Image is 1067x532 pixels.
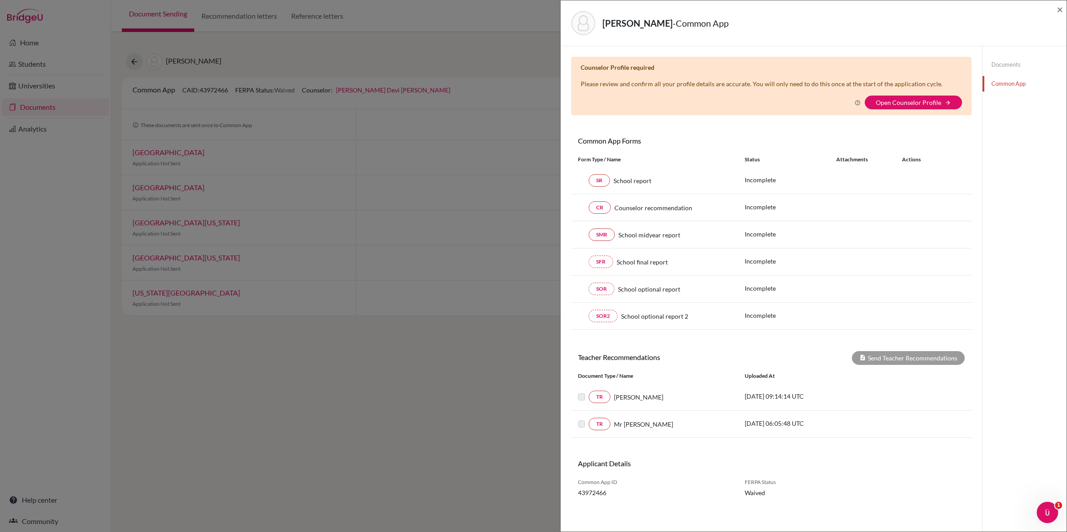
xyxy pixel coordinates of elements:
[614,176,651,185] span: School report
[745,229,836,239] p: Incomplete
[738,372,871,380] div: Uploaded at
[589,418,610,430] a: TR
[983,76,1067,92] a: Common App
[621,312,688,321] span: School optional report 2
[745,488,831,497] span: Waived
[571,136,771,145] h6: Common App Forms
[836,156,891,164] div: Attachments
[589,256,613,268] a: SFR
[876,99,941,106] a: Open Counselor Profile
[571,156,738,164] div: Form Type / Name
[571,372,738,380] div: Document Type / Name
[891,156,947,164] div: Actions
[589,174,610,187] a: SR
[589,201,611,214] a: CR
[745,284,836,293] p: Incomplete
[578,488,731,497] span: 43972466
[983,57,1067,72] a: Documents
[1037,502,1058,523] iframe: Intercom live chat
[1057,4,1063,15] button: Close
[1057,3,1063,16] span: ×
[618,284,680,294] span: School optional report
[578,478,731,486] span: Common App ID
[745,392,865,401] p: [DATE] 09:14:14 UTC
[745,202,836,212] p: Incomplete
[745,311,836,320] p: Incomplete
[589,228,615,241] a: SMR
[578,459,765,468] h6: Applicant Details
[614,392,663,402] span: [PERSON_NAME]
[589,283,614,295] a: SOR
[1055,502,1062,509] span: 1
[745,256,836,266] p: Incomplete
[865,96,962,109] button: Open Counselor Profilearrow_forward
[571,353,771,361] h6: Teacher Recommendations
[618,230,680,240] span: School midyear report
[945,100,951,106] i: arrow_forward
[581,64,654,71] b: Counselor Profile required
[602,18,673,28] strong: [PERSON_NAME]
[745,478,831,486] span: FERPA Status
[745,175,836,184] p: Incomplete
[673,18,729,28] span: - Common App
[852,351,965,365] div: Send Teacher Recommendations
[589,391,610,403] a: TR
[614,203,692,212] span: Counselor recommendation
[589,310,618,322] a: SOR2
[745,156,836,164] div: Status
[617,257,668,267] span: School final report
[614,420,673,429] span: Mr [PERSON_NAME]
[581,79,943,88] p: Please review and confirm all your profile details are accurate. You will only need to do this on...
[745,419,865,428] p: [DATE] 06:05:48 UTC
